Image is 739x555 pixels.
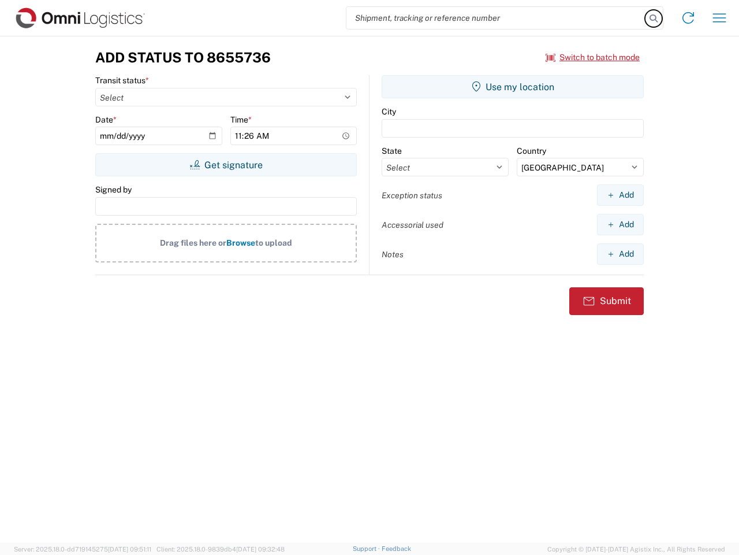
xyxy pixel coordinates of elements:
span: [DATE] 09:51:11 [108,546,151,553]
label: State [382,146,402,156]
span: Client: 2025.18.0-9839db4 [156,546,285,553]
button: Switch to batch mode [546,48,640,67]
input: Shipment, tracking or reference number [346,7,645,29]
a: Feedback [382,545,411,552]
a: Support [353,545,382,552]
button: Add [597,214,644,235]
span: [DATE] 09:32:48 [236,546,285,553]
label: City [382,106,396,117]
label: Time [230,114,252,125]
span: Server: 2025.18.0-dd719145275 [14,546,151,553]
button: Use my location [382,75,644,98]
label: Notes [382,249,404,260]
label: Transit status [95,75,149,86]
span: Browse [226,238,255,247]
button: Submit [569,287,644,315]
span: Copyright © [DATE]-[DATE] Agistix Inc., All Rights Reserved [547,544,725,554]
label: Date [95,114,117,125]
label: Signed by [95,184,132,195]
button: Add [597,184,644,206]
label: Accessorial used [382,220,443,230]
label: Country [517,146,546,156]
button: Add [597,243,644,265]
label: Exception status [382,190,442,201]
span: Drag files here or [160,238,226,247]
button: Get signature [95,153,357,176]
h3: Add Status to 8655736 [95,49,271,66]
span: to upload [255,238,292,247]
